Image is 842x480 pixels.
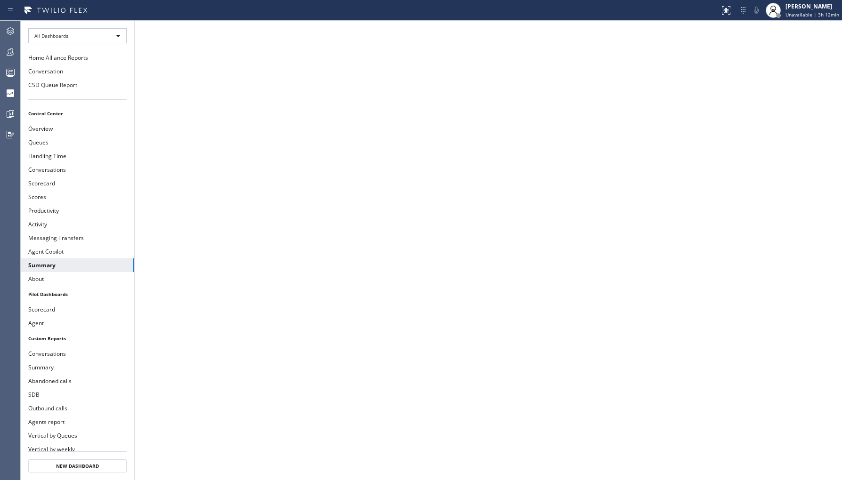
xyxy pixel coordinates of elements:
[21,288,134,300] li: Pilot Dashboards
[21,190,134,204] button: Scores
[21,51,134,64] button: Home Alliance Reports
[28,459,127,472] button: New Dashboard
[21,442,134,456] button: Vertical by weekly
[785,2,839,10] div: [PERSON_NAME]
[21,374,134,388] button: Abandoned calls
[21,332,134,344] li: Custom Reports
[750,4,763,17] button: Mute
[21,245,134,258] button: Agent Copilot
[21,316,134,330] button: Agent
[21,231,134,245] button: Messaging Transfers
[135,21,842,480] iframe: dashboard_9f6bb337dffe
[28,28,127,43] div: All Dashboards
[21,347,134,360] button: Conversations
[21,176,134,190] button: Scorecard
[21,149,134,163] button: Handling Time
[21,360,134,374] button: Summary
[21,258,134,272] button: Summary
[21,204,134,217] button: Productivity
[21,136,134,149] button: Queues
[785,11,839,18] span: Unavailable | 3h 12min
[21,272,134,286] button: About
[21,122,134,136] button: Overview
[21,217,134,231] button: Activity
[21,163,134,176] button: Conversations
[21,107,134,120] li: Control Center
[21,303,134,316] button: Scorecard
[21,401,134,415] button: Outbound calls
[21,429,134,442] button: Vertical by Queues
[21,388,134,401] button: SDB
[21,415,134,429] button: Agents report
[21,64,134,78] button: Conversation
[21,78,134,92] button: CSD Queue Report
